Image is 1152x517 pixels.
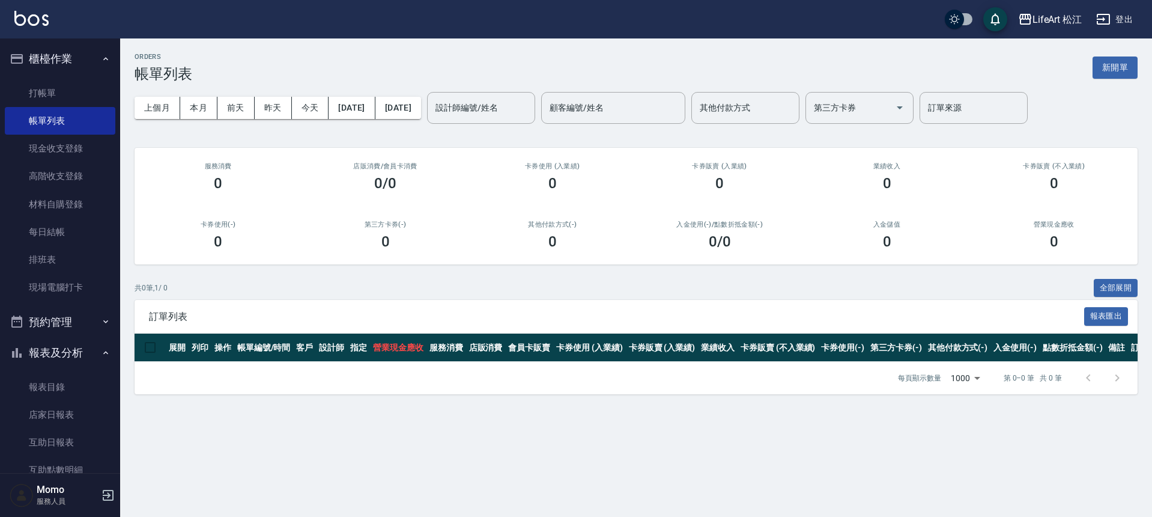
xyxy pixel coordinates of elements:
[37,484,98,496] h5: Momo
[817,162,956,170] h2: 業績收入
[738,334,818,362] th: 卡券販賣 (不入業績)
[1091,8,1138,31] button: 登出
[375,97,421,119] button: [DATE]
[553,334,626,362] th: 卡券使用 (入業績)
[946,362,984,394] div: 1000
[1050,175,1058,192] h3: 0
[715,175,724,192] h3: 0
[217,97,255,119] button: 前天
[1050,233,1058,250] h3: 0
[890,98,909,117] button: Open
[5,246,115,274] a: 排班表
[316,221,454,228] h2: 第三方卡券(-)
[5,456,115,484] a: 互助點數明細
[316,162,454,170] h2: 店販消費 /會員卡消費
[135,53,192,61] h2: ORDERS
[1032,12,1082,27] div: LifeArt 松江
[5,274,115,301] a: 現場電腦打卡
[166,334,189,362] th: 展開
[983,7,1007,31] button: save
[5,135,115,162] a: 現金收支登錄
[135,283,168,293] p: 共 0 筆, 1 / 0
[5,218,115,246] a: 每日結帳
[484,162,622,170] h2: 卡券使用 (入業績)
[466,334,506,362] th: 店販消費
[180,97,217,119] button: 本月
[1004,373,1062,384] p: 第 0–0 筆 共 0 筆
[548,233,557,250] h3: 0
[867,334,925,362] th: 第三方卡券(-)
[426,334,466,362] th: 服務消費
[1084,307,1129,326] button: 報表匯出
[5,43,115,75] button: 櫃檯作業
[234,334,294,362] th: 帳單編號/時間
[10,483,34,507] img: Person
[650,162,789,170] h2: 卡券販賣 (入業績)
[5,191,115,218] a: 材料自購登錄
[1013,7,1087,32] button: LifeArt 松江
[1093,61,1138,73] a: 新開單
[149,221,287,228] h2: 卡券使用(-)
[5,373,115,401] a: 報表目錄
[211,334,234,362] th: 操作
[5,401,115,429] a: 店家日報表
[883,233,891,250] h3: 0
[189,334,211,362] th: 列印
[5,307,115,338] button: 預約管理
[1094,279,1138,298] button: 全部展開
[1040,334,1106,362] th: 點數折抵金額(-)
[985,221,1123,228] h2: 營業現金應收
[817,221,956,228] h2: 入金儲值
[925,334,991,362] th: 其他付款方式(-)
[1093,57,1138,79] button: 新開單
[985,162,1123,170] h2: 卡券販賣 (不入業績)
[5,79,115,107] a: 打帳單
[37,496,98,507] p: 服務人員
[214,175,222,192] h3: 0
[698,334,738,362] th: 業績收入
[626,334,699,362] th: 卡券販賣 (入業績)
[149,162,287,170] h3: 服務消費
[374,175,396,192] h3: 0/0
[214,233,222,250] h3: 0
[818,334,867,362] th: 卡券使用(-)
[5,337,115,369] button: 報表及分析
[316,334,347,362] th: 設計師
[381,233,390,250] h3: 0
[1105,334,1128,362] th: 備註
[5,107,115,135] a: 帳單列表
[255,97,292,119] button: 昨天
[898,373,941,384] p: 每頁顯示數量
[329,97,375,119] button: [DATE]
[370,334,426,362] th: 營業現金應收
[990,334,1040,362] th: 入金使用(-)
[149,311,1084,323] span: 訂單列表
[1084,310,1129,322] a: 報表匯出
[650,221,789,228] h2: 入金使用(-) /點數折抵金額(-)
[5,162,115,190] a: 高階收支登錄
[14,11,49,26] img: Logo
[484,221,622,228] h2: 其他付款方式(-)
[347,334,370,362] th: 指定
[709,233,731,250] h3: 0 /0
[5,429,115,456] a: 互助日報表
[505,334,553,362] th: 會員卡販賣
[135,97,180,119] button: 上個月
[292,97,329,119] button: 今天
[883,175,891,192] h3: 0
[293,334,316,362] th: 客戶
[548,175,557,192] h3: 0
[135,66,192,82] h3: 帳單列表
